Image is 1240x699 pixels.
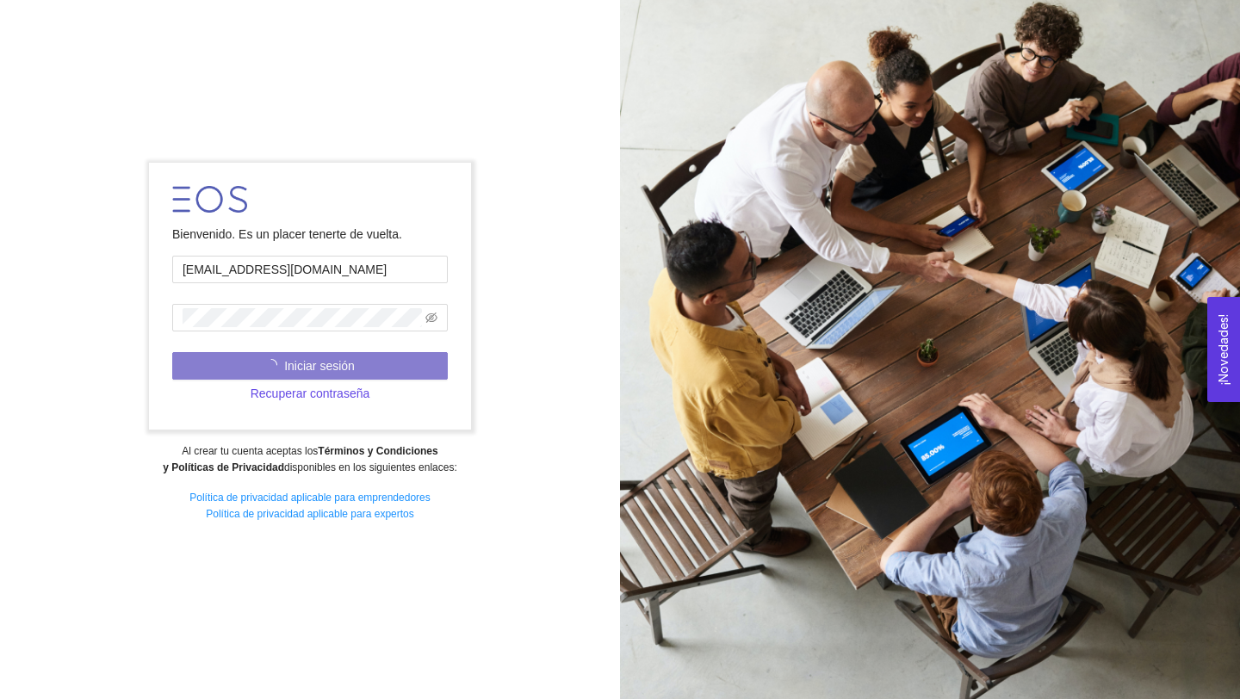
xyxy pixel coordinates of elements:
[284,356,355,375] span: Iniciar sesión
[172,186,247,213] img: LOGO
[425,312,437,324] span: eye-invisible
[206,508,413,520] a: Política de privacidad aplicable para expertos
[11,443,608,476] div: Al crear tu cuenta aceptas los disponibles en los siguientes enlaces:
[172,225,448,244] div: Bienvenido. Es un placer tenerte de vuelta.
[163,445,437,473] strong: Términos y Condiciones y Políticas de Privacidad
[172,380,448,407] button: Recuperar contraseña
[251,384,370,403] span: Recuperar contraseña
[189,492,431,504] a: Política de privacidad aplicable para emprendedores
[172,352,448,380] button: Iniciar sesión
[172,256,448,283] input: Correo electrónico
[265,359,284,371] span: loading
[1207,297,1240,402] button: Open Feedback Widget
[172,387,448,400] a: Recuperar contraseña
